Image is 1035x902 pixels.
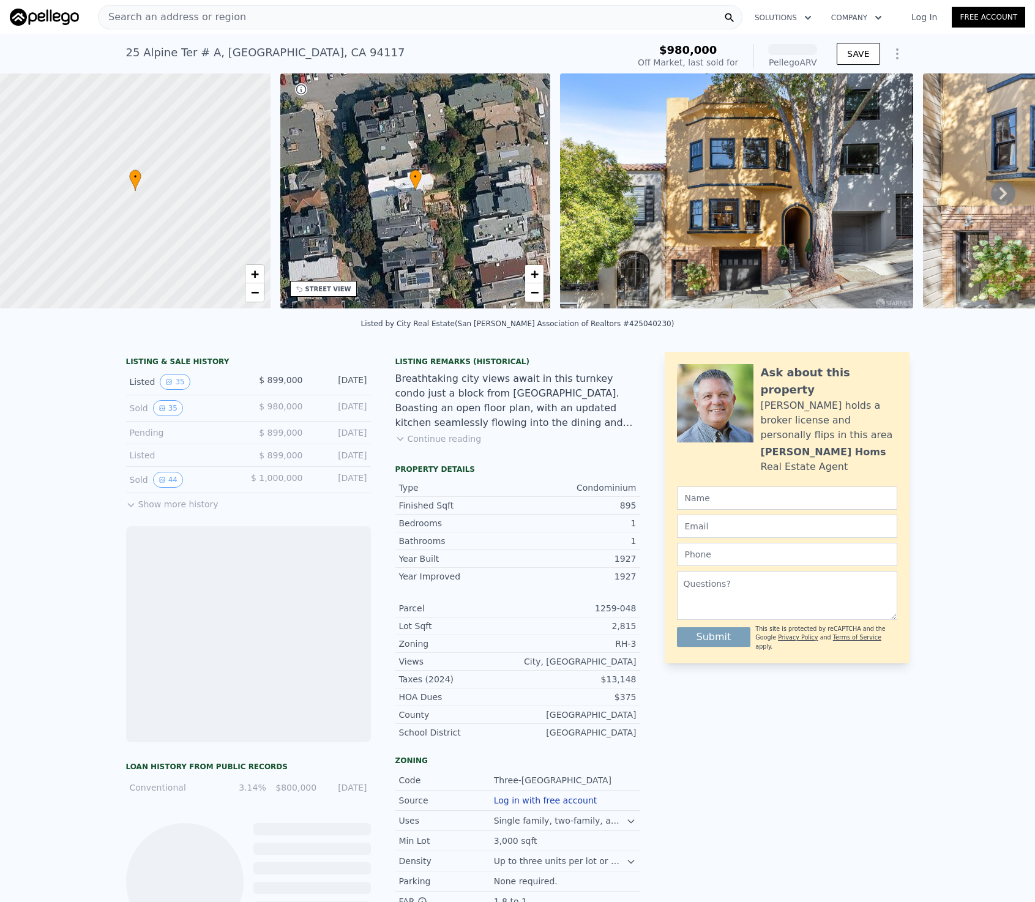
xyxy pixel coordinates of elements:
div: County [399,709,518,721]
div: Ask about this property [761,364,897,398]
img: Pellego [10,9,79,26]
div: 1 [518,517,637,529]
div: Finished Sqft [399,499,518,512]
span: − [531,285,539,300]
button: Show Options [885,42,910,66]
button: SAVE [837,43,880,65]
div: Code [399,774,494,786]
div: [GEOGRAPHIC_DATA] [518,726,637,739]
div: [DATE] [313,427,367,439]
div: City, [GEOGRAPHIC_DATA] [518,655,637,668]
img: Sale: 135456635 Parcel: 56216363 [560,73,913,308]
div: 3.14% [223,781,266,794]
a: Zoom out [525,283,544,302]
div: Listed [130,374,239,390]
div: Pellego ARV [768,56,817,69]
a: Zoom in [525,265,544,283]
div: [DATE] [313,472,367,488]
div: $13,148 [518,673,637,685]
div: Real Estate Agent [761,460,848,474]
a: Zoom in [245,265,264,283]
div: LISTING & SALE HISTORY [126,357,371,369]
div: Sold [130,400,239,416]
span: $ 1,000,000 [251,473,303,483]
div: $375 [518,691,637,703]
div: None required. [494,875,560,887]
div: Three-[GEOGRAPHIC_DATA] [494,774,614,786]
button: Continue reading [395,433,482,445]
button: Log in with free account [494,796,597,805]
div: Uses [399,814,494,827]
div: Pending [130,427,239,439]
div: • [129,170,141,191]
div: $800,000 [274,781,316,794]
div: Parking [399,875,494,887]
button: View historical data [153,472,183,488]
button: Show more history [126,493,219,510]
div: [PERSON_NAME] holds a broker license and personally flips in this area [761,398,897,442]
div: Listing Remarks (Historical) [395,357,640,367]
div: • [409,170,422,191]
span: − [250,285,258,300]
div: Year Built [399,553,518,565]
div: STREET VIEW [305,285,351,294]
span: + [250,266,258,281]
input: Phone [677,543,897,566]
span: + [531,266,539,281]
div: Views [399,655,518,668]
button: View historical data [160,374,190,390]
div: [GEOGRAPHIC_DATA] [518,709,637,721]
div: Loan history from public records [126,762,371,772]
div: [DATE] [313,400,367,416]
div: Zoning [399,638,518,650]
div: 1259-048 [518,602,637,614]
div: Conventional [130,781,216,794]
input: Email [677,515,897,538]
span: • [409,171,422,182]
a: Privacy Policy [778,634,818,641]
div: [DATE] [313,449,367,461]
span: $ 899,000 [259,450,302,460]
div: Min Lot [399,835,494,847]
span: $ 899,000 [259,375,302,385]
button: Company [821,7,892,29]
span: Search an address or region [99,10,246,24]
div: Zoning [395,756,640,766]
input: Name [677,486,897,510]
div: Taxes (2024) [399,673,518,685]
div: 1927 [518,553,637,565]
div: Breathtaking city views await in this turnkey condo just a block from [GEOGRAPHIC_DATA]. Boasting... [395,371,640,430]
div: RH-3 [518,638,637,650]
div: 1 [518,535,637,547]
div: Parcel [399,602,518,614]
div: Up to three units per lot or one unit per 1,000 sqft of lot area. [494,855,627,867]
span: $980,000 [659,43,717,56]
div: Source [399,794,494,807]
a: Zoom out [245,283,264,302]
div: Property details [395,464,640,474]
div: 895 [518,499,637,512]
div: Sold [130,472,239,488]
div: [DATE] [324,781,367,794]
div: [PERSON_NAME] Homs [761,445,886,460]
div: HOA Dues [399,691,518,703]
div: Lot Sqft [399,620,518,632]
div: School District [399,726,518,739]
div: Listed [130,449,239,461]
span: • [129,171,141,182]
div: Listed by City Real Estate (San [PERSON_NAME] Association of Realtors #425040230) [361,319,674,328]
span: $ 899,000 [259,428,302,438]
div: 25 Alpine Ter # A , [GEOGRAPHIC_DATA] , CA 94117 [126,44,405,61]
div: Type [399,482,518,494]
div: Off Market, last sold for [638,56,738,69]
div: 3,000 sqft [494,835,540,847]
div: Bedrooms [399,517,518,529]
div: Year Improved [399,570,518,583]
div: Single family, two-family, and three-family houses. [494,814,627,827]
div: Bathrooms [399,535,518,547]
span: $ 980,000 [259,401,302,411]
div: This site is protected by reCAPTCHA and the Google and apply. [755,625,897,651]
a: Free Account [952,7,1025,28]
button: View historical data [153,400,183,416]
div: 1927 [518,570,637,583]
